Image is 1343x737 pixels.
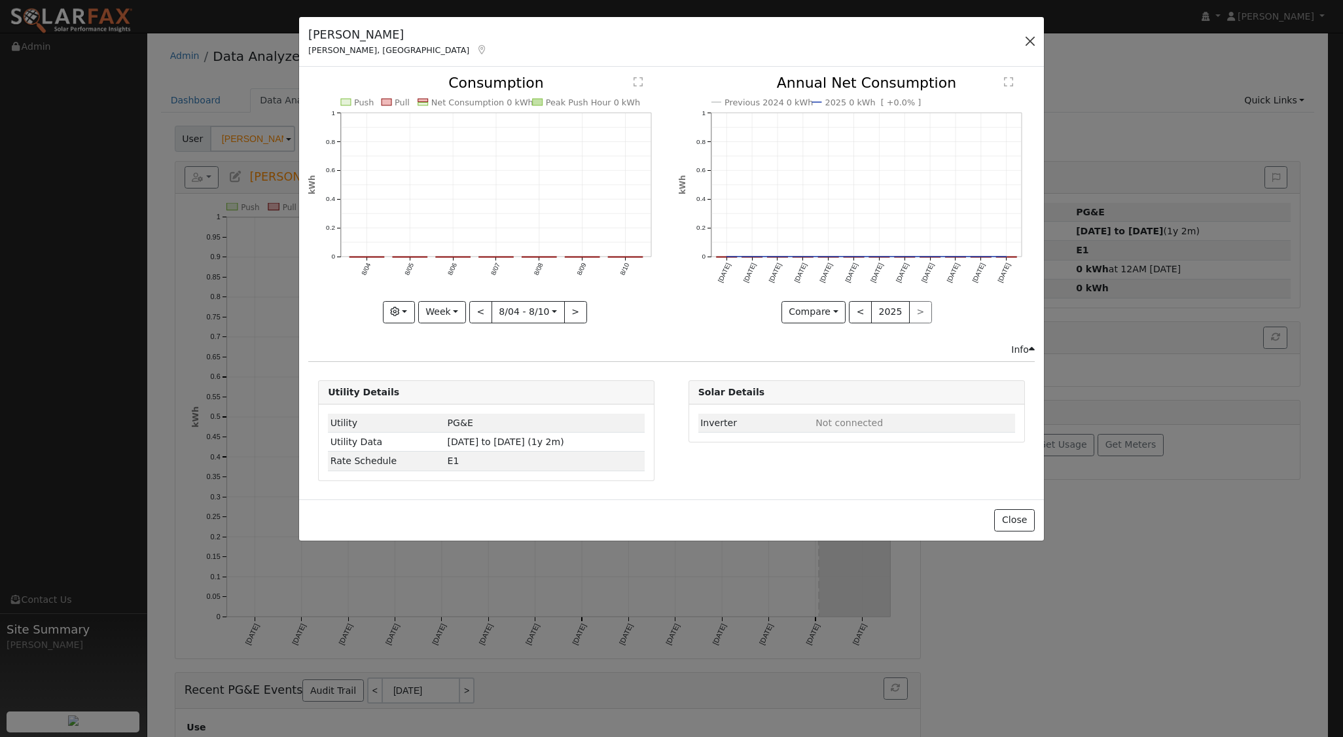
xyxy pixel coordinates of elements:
[876,255,882,260] circle: onclick=""
[742,262,757,283] text: [DATE]
[971,262,986,283] text: [DATE]
[522,257,557,258] rect: onclick=""
[844,257,864,258] rect: onclick=""
[393,257,427,258] rect: onclick=""
[775,255,780,260] circle: onclick=""
[328,452,445,471] td: Rate Schedule
[696,196,706,203] text: 0.4
[793,257,813,258] rect: onclick=""
[564,301,587,323] button: >
[869,262,884,283] text: [DATE]
[767,257,787,258] rect: onclick=""
[469,301,492,323] button: <
[825,98,921,107] text: 2025 0 kWh [ +0.0% ]
[767,262,782,283] text: [DATE]
[793,262,808,283] text: [DATE]
[953,255,958,260] circle: onclick=""
[971,257,991,258] rect: onclick=""
[749,255,755,260] circle: onclick=""
[448,456,459,466] span: H
[418,301,466,323] button: Week
[328,433,445,452] td: Utility Data
[436,257,471,258] rect: onclick=""
[1004,77,1013,87] text: 
[927,255,933,260] circle: onclick=""
[533,262,545,277] text: 8/08
[818,262,833,283] text: [DATE]
[717,262,732,283] text: [DATE]
[326,138,335,145] text: 0.8
[479,257,514,258] rect: onclick=""
[946,262,961,283] text: [DATE]
[978,255,984,260] circle: onclick=""
[331,253,335,261] text: 0
[448,75,544,91] text: Consumption
[894,257,914,258] rect: onclick=""
[902,255,907,260] circle: onclick=""
[844,262,859,283] text: [DATE]
[994,509,1034,531] button: Close
[546,98,641,107] text: Peak Push Hour 0 kWh
[825,255,831,260] circle: onclick=""
[326,225,335,232] text: 0.2
[431,98,533,107] text: Net Consumption 0 kWh
[619,262,631,277] text: 8/10
[800,255,806,260] circle: onclick=""
[702,109,706,117] text: 1
[331,109,335,117] text: 1
[920,257,940,258] rect: onclick=""
[696,225,706,232] text: 0.2
[742,257,762,258] rect: onclick=""
[634,77,643,87] text: 
[448,418,473,428] span: ID: 17167657, authorized: 08/12/25
[871,301,910,323] button: 2025
[360,262,372,277] text: 8/04
[308,175,317,195] text: kWh
[326,196,335,203] text: 0.4
[996,262,1011,283] text: [DATE]
[448,437,564,447] span: [DATE] to [DATE] (1y 2m)
[851,255,856,260] circle: onclick=""
[476,45,488,55] a: Map
[696,138,706,145] text: 0.8
[815,418,883,428] span: ID: null, authorized: None
[920,262,935,283] text: [DATE]
[696,167,706,174] text: 0.6
[781,301,846,323] button: Compare
[945,257,965,258] rect: onclick=""
[308,26,488,43] h5: [PERSON_NAME]
[328,414,445,433] td: Utility
[490,262,501,277] text: 8/07
[716,257,736,258] rect: onclick=""
[869,257,889,258] rect: onclick=""
[576,262,588,277] text: 8/09
[492,301,565,323] button: 8/04 - 8/10
[818,257,838,258] rect: onclick=""
[724,255,729,260] circle: onclick=""
[609,257,643,258] rect: onclick=""
[1011,343,1035,357] div: Info
[849,301,872,323] button: <
[678,175,687,195] text: kWh
[895,262,910,283] text: [DATE]
[702,253,706,261] text: 0
[328,387,399,397] strong: Utility Details
[996,257,1016,258] rect: onclick=""
[403,262,415,277] text: 8/05
[354,98,374,107] text: Push
[326,167,335,174] text: 0.6
[446,262,458,277] text: 8/06
[1004,255,1009,260] circle: onclick=""
[349,257,384,258] rect: onclick=""
[725,98,814,107] text: Previous 2024 0 kWh
[698,387,764,397] strong: Solar Details
[308,45,469,55] span: [PERSON_NAME], [GEOGRAPHIC_DATA]
[565,257,600,258] rect: onclick=""
[698,414,814,433] td: Inverter
[395,98,410,107] text: Pull
[777,75,956,91] text: Annual Net Consumption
